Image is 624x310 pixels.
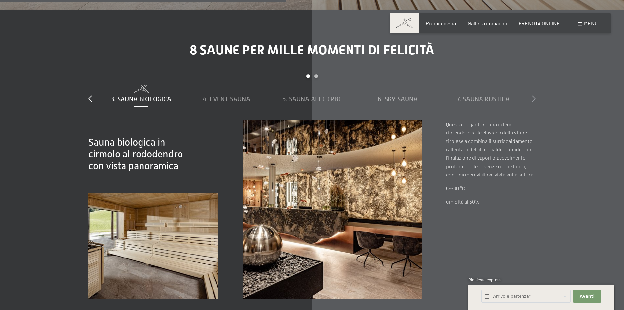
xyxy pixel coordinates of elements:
span: 3. Sauna biologica [111,95,171,103]
span: Richiesta express [468,277,501,282]
img: [Translate to Italienisch:] [243,120,422,299]
span: 5. Sauna alle erbe [282,95,342,103]
div: Carousel Pagination [98,74,526,85]
span: Sauna biologica in cirmolo al rododendro con vista panoramica [88,137,183,172]
span: 7. Sauna rustica [457,95,510,103]
a: Galleria immagini [468,20,507,26]
span: Avanti [580,293,595,299]
img: [Translate to Italienisch:] [88,193,218,299]
a: PRENOTA ONLINE [519,20,560,26]
div: Carousel Page 2 [314,74,318,78]
span: 6. Sky Sauna [378,95,418,103]
p: Questa elegante sauna in legno riprende lo stile classico della stube tirolese e combina il surri... [446,120,536,179]
div: Carousel Page 1 (Current Slide) [306,74,310,78]
span: Menu [584,20,598,26]
p: umidità al 50% [446,197,536,206]
span: 8 saune per mille momenti di felicità [190,42,434,58]
button: Avanti [573,290,601,303]
span: 4. Event Sauna [203,95,250,103]
p: 55-60 °C [446,184,536,193]
a: Premium Spa [426,20,456,26]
